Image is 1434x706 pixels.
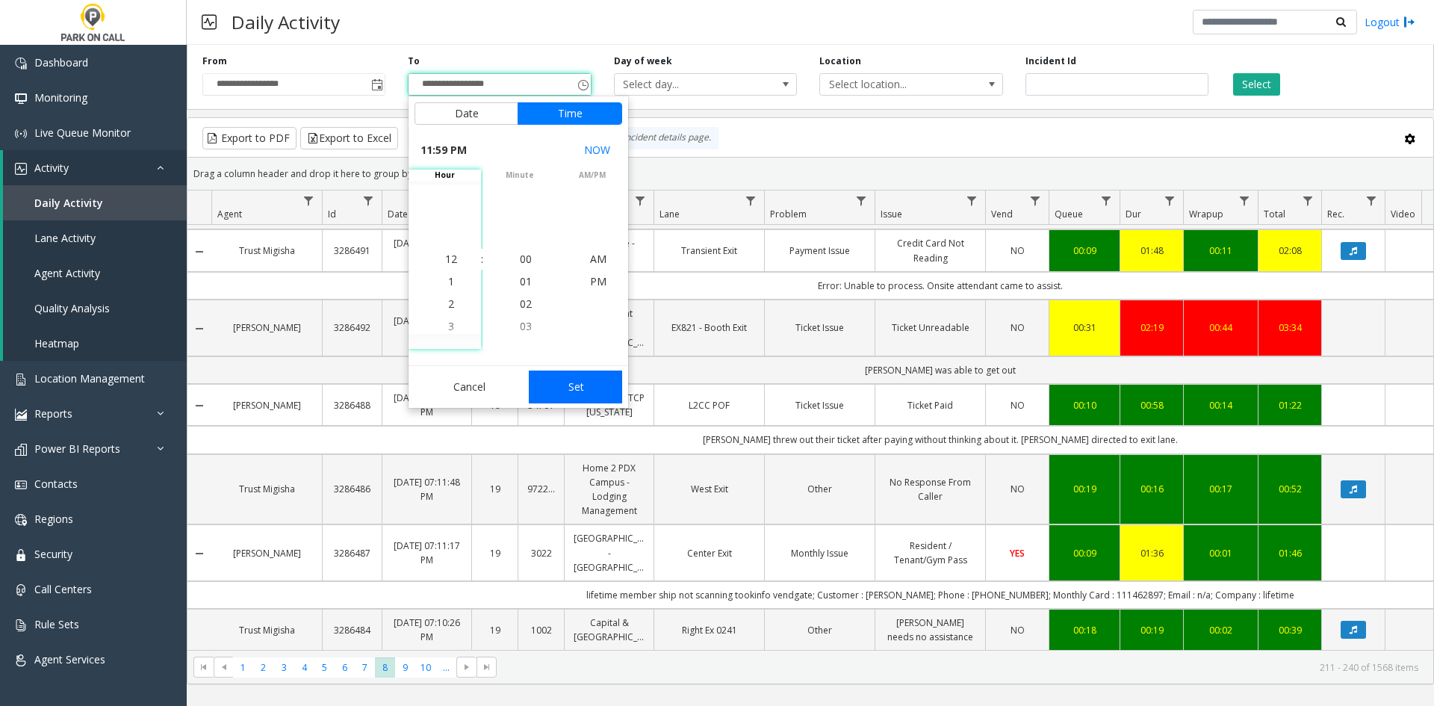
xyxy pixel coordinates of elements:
a: [PERSON_NAME] [220,398,313,412]
img: 'icon' [15,409,27,421]
span: 02 [520,297,532,311]
label: Incident Id [1025,55,1076,68]
a: Daily Activity [3,185,187,220]
a: Lane Filter Menu [741,191,761,211]
a: 01:22 [1267,398,1312,412]
div: Drag a column header and drop it here to group by that column [187,161,1433,187]
span: Go to the last page [477,657,497,678]
label: Day of week [614,55,672,68]
a: [DATE] 07:11:48 PM [391,475,462,504]
a: Activity [3,150,187,185]
a: 3286491 [332,244,373,258]
span: Live Queue Monitor [34,126,131,140]
div: 00:16 [1129,482,1174,496]
a: 00:09 [1058,546,1111,560]
div: 00:11 [1193,244,1249,258]
span: Select location... [820,74,966,95]
a: Trust Migisha [220,482,313,496]
img: 'icon' [15,654,27,666]
div: 00:14 [1193,398,1249,412]
div: : [481,252,483,267]
img: pageIcon [202,4,217,40]
div: 01:46 [1267,546,1312,560]
a: 3286488 [332,398,373,412]
div: 00:01 [1193,546,1249,560]
a: NO [995,482,1040,496]
div: 00:39 [1267,623,1312,637]
img: 'icon' [15,584,27,596]
div: 00:19 [1058,482,1111,496]
span: Activity [34,161,69,175]
a: 01:48 [1129,244,1174,258]
span: Page 4 [294,657,314,678]
a: Ticket Paid [884,398,976,412]
span: Page 11 [436,657,456,678]
img: 'icon' [15,163,27,175]
a: 00:17 [1193,482,1249,496]
div: 00:09 [1058,244,1111,258]
span: Go to the previous page [214,657,234,678]
a: [DATE] 07:10:26 PM [391,616,462,644]
a: Collapse Details [187,246,211,258]
span: PM [590,274,606,288]
span: Regions [34,512,73,526]
span: Monitoring [34,90,87,105]
span: Page 9 [395,657,415,678]
a: Collapse Details [187,400,211,412]
a: Trust Migisha [220,623,313,637]
div: 00:18 [1058,623,1111,637]
a: YES [995,546,1040,560]
div: 02:19 [1129,321,1174,335]
span: 01 [520,274,532,288]
img: 'icon' [15,619,27,631]
a: Credit Card Not Reading [884,236,976,264]
a: Lane Activity [3,220,187,256]
a: [PERSON_NAME] [220,546,313,560]
span: Agent Activity [34,266,100,280]
span: Rule Sets [34,617,79,631]
a: Vend Filter Menu [1025,191,1046,211]
a: 00:52 [1267,482,1312,496]
button: Export to PDF [202,127,297,149]
a: Problem Filter Menu [851,191,872,211]
span: Date [388,208,408,220]
span: Go to the first page [193,657,214,678]
button: Time tab [518,102,622,125]
img: logout [1403,14,1415,30]
a: 01:36 [1129,546,1174,560]
a: [DATE] 07:11:17 PM [391,539,462,567]
span: Page 8 [375,657,395,678]
span: Call Centers [34,582,92,596]
a: Monthly Issue [774,546,866,560]
span: minute [483,170,556,181]
div: 00:31 [1058,321,1111,335]
a: 19 [481,546,509,560]
button: Date tab [415,102,518,125]
a: Agent Activity [3,256,187,291]
span: Reports [34,406,72,421]
a: Quality Analysis [3,291,187,326]
div: 02:08 [1267,244,1312,258]
span: Page 5 [314,657,335,678]
span: Power BI Reports [34,442,120,456]
span: 03 [520,319,532,333]
a: Transient Exit [663,244,755,258]
span: NO [1011,321,1025,334]
span: Issue [881,208,902,220]
div: 00:02 [1193,623,1249,637]
span: Page 2 [253,657,273,678]
a: Home 2 PDX Campus - Lodging Management [574,461,645,518]
span: Dur [1126,208,1141,220]
a: Center Exit [663,546,755,560]
a: L2CC POF [663,398,755,412]
a: 00:58 [1129,398,1174,412]
a: Wrapup Filter Menu [1235,191,1255,211]
span: NO [1011,399,1025,412]
span: Go to the next page [456,657,477,678]
span: YES [1010,547,1025,560]
span: Go to the previous page [218,661,230,673]
span: Page 7 [355,657,375,678]
a: Heatmap [3,326,187,361]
